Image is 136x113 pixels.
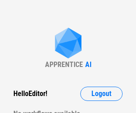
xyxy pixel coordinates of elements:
div: Hello Editor ! [13,87,47,101]
div: APPRENTICE [45,60,83,69]
button: Logout [80,87,123,101]
span: Logout [91,90,111,97]
div: AI [85,60,91,69]
img: Apprentice AI [50,28,86,60]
